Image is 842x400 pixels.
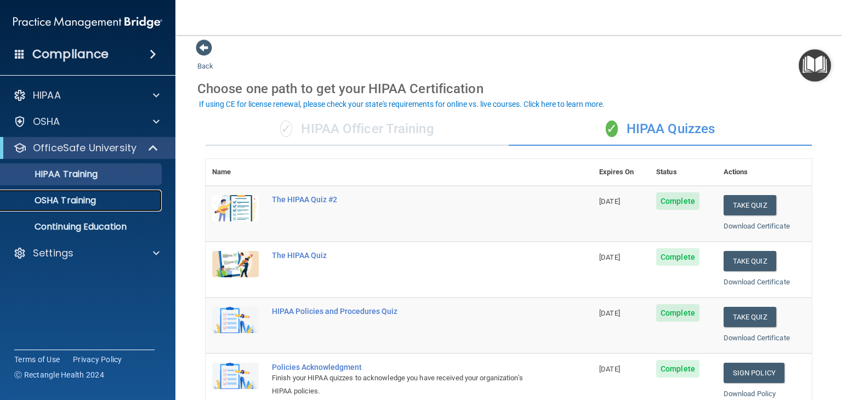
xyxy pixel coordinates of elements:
[606,121,618,137] span: ✓
[724,195,776,215] button: Take Quiz
[799,49,831,82] button: Open Resource Center
[13,89,160,102] a: HIPAA
[724,334,790,342] a: Download Certificate
[197,49,213,70] a: Back
[13,12,162,33] img: PMB logo
[599,253,620,261] span: [DATE]
[197,99,606,110] button: If using CE for license renewal, please check your state's requirements for online vs. live cours...
[13,247,160,260] a: Settings
[593,159,650,186] th: Expires On
[32,47,109,62] h4: Compliance
[656,360,699,378] span: Complete
[206,113,509,146] div: HIPAA Officer Training
[272,372,538,398] div: Finish your HIPAA quizzes to acknowledge you have received your organization’s HIPAA policies.
[724,390,776,398] a: Download Policy
[280,121,292,137] span: ✓
[599,309,620,317] span: [DATE]
[656,248,699,266] span: Complete
[14,354,60,365] a: Terms of Use
[656,192,699,210] span: Complete
[13,115,160,128] a: OSHA
[197,73,820,105] div: Choose one path to get your HIPAA Certification
[717,159,812,186] th: Actions
[272,195,538,204] div: The HIPAA Quiz #2
[7,195,96,206] p: OSHA Training
[650,159,717,186] th: Status
[7,169,98,180] p: HIPAA Training
[33,115,60,128] p: OSHA
[272,307,538,316] div: HIPAA Policies and Procedures Quiz
[33,247,73,260] p: Settings
[599,365,620,373] span: [DATE]
[73,354,122,365] a: Privacy Policy
[724,222,790,230] a: Download Certificate
[724,278,790,286] a: Download Certificate
[13,141,159,155] a: OfficeSafe University
[14,369,104,380] span: Ⓒ Rectangle Health 2024
[199,100,605,108] div: If using CE for license renewal, please check your state's requirements for online vs. live cours...
[656,304,699,322] span: Complete
[272,363,538,372] div: Policies Acknowledgment
[724,251,776,271] button: Take Quiz
[33,141,136,155] p: OfficeSafe University
[272,251,538,260] div: The HIPAA Quiz
[7,221,157,232] p: Continuing Education
[206,159,265,186] th: Name
[724,363,784,383] a: Sign Policy
[33,89,61,102] p: HIPAA
[599,197,620,205] span: [DATE]
[724,307,776,327] button: Take Quiz
[509,113,812,146] div: HIPAA Quizzes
